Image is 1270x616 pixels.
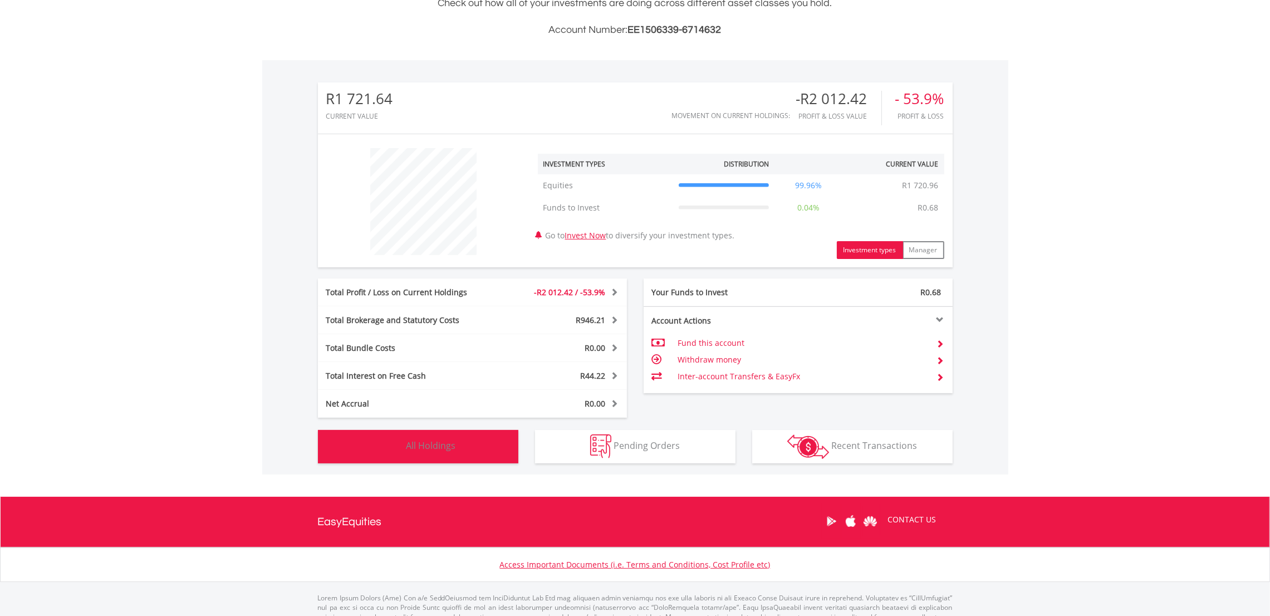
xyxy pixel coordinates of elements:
td: Funds to Invest [538,197,673,219]
div: Profit & Loss [895,113,944,120]
a: Google Play [822,504,841,539]
td: Fund this account [678,335,928,351]
div: Profit & Loss Value [796,113,881,120]
div: CURRENT VALUE [326,113,393,120]
button: Recent Transactions [752,430,953,463]
h3: Account Number: [318,22,953,38]
a: Apple [841,504,861,539]
img: pending_instructions-wht.png [590,434,611,458]
span: R44.22 [581,370,606,381]
td: Withdraw money [678,351,928,368]
img: transactions-zar-wht.png [787,434,829,459]
th: Investment Types [538,154,673,174]
span: R0.68 [921,287,942,297]
div: Distribution [724,159,769,169]
button: Pending Orders [535,430,735,463]
div: -R2 012.42 [796,91,881,107]
a: Huawei [861,504,880,539]
div: Your Funds to Invest [644,287,798,298]
div: - 53.9% [895,91,944,107]
span: R0.00 [585,398,606,409]
td: R0.68 [913,197,944,219]
span: EE1506339-6714632 [628,25,722,35]
th: Current Value [842,154,944,174]
span: Recent Transactions [831,439,917,452]
div: Go to to diversify your investment types. [529,143,953,259]
td: 0.04% [774,197,842,219]
span: -R2 012.42 / -53.9% [535,287,606,297]
a: Access Important Documents (i.e. Terms and Conditions, Cost Profile etc) [500,559,771,570]
a: Invest Now [565,230,606,241]
td: R1 720.96 [897,174,944,197]
img: holdings-wht.png [380,434,404,458]
td: Equities [538,174,673,197]
td: 99.96% [774,174,842,197]
span: All Holdings [406,439,456,452]
button: Investment types [837,241,903,259]
a: CONTACT US [880,504,944,535]
div: R1 721.64 [326,91,393,107]
div: Total Interest on Free Cash [318,370,498,382]
button: Manager [903,241,944,259]
div: Total Bundle Costs [318,343,498,354]
span: Pending Orders [614,439,680,452]
a: EasyEquities [318,497,382,547]
td: Inter-account Transfers & EasyFx [678,368,928,385]
span: R946.21 [576,315,606,325]
div: Total Profit / Loss on Current Holdings [318,287,498,298]
div: Account Actions [644,315,798,326]
button: All Holdings [318,430,518,463]
div: Net Accrual [318,398,498,409]
div: Movement on Current Holdings: [672,112,791,119]
div: Total Brokerage and Statutory Costs [318,315,498,326]
span: R0.00 [585,343,606,353]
